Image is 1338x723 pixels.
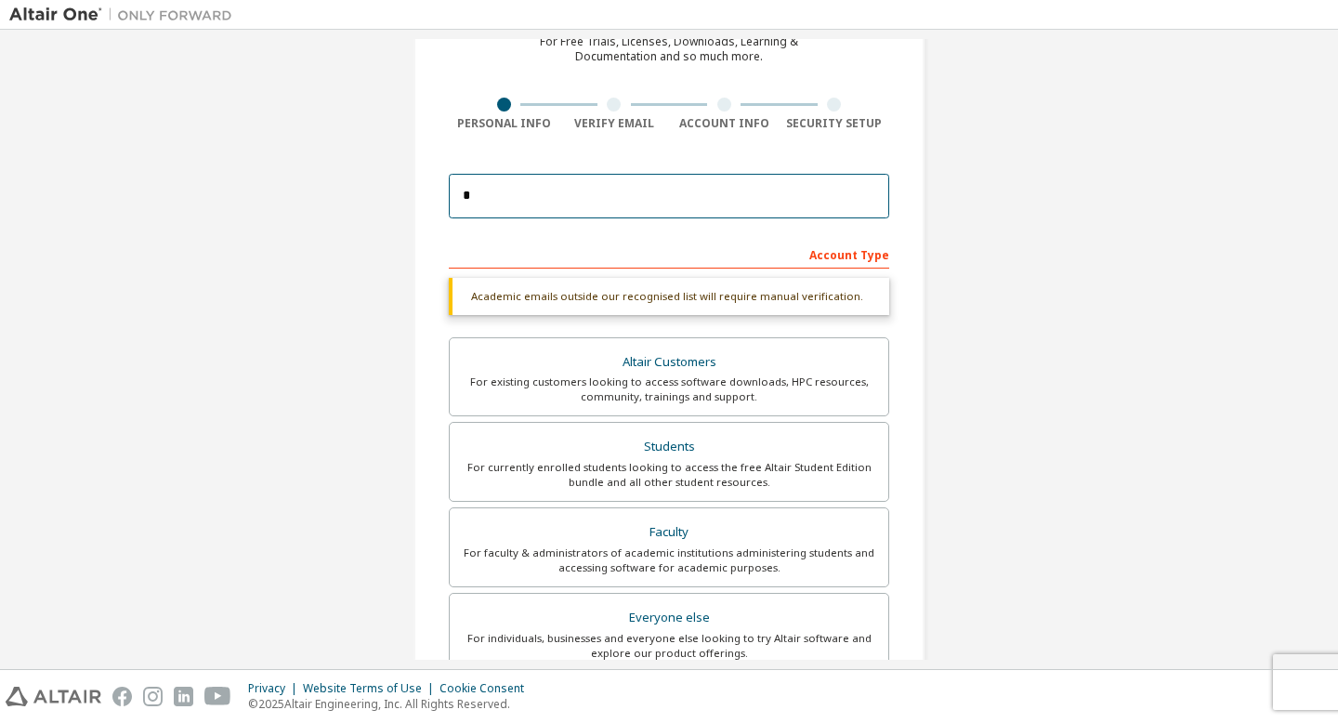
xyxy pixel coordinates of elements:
[143,687,163,706] img: instagram.svg
[449,278,889,315] div: Academic emails outside our recognised list will require manual verification.
[439,681,535,696] div: Cookie Consent
[248,681,303,696] div: Privacy
[461,631,877,661] div: For individuals, businesses and everyone else looking to try Altair software and explore our prod...
[461,375,877,404] div: For existing customers looking to access software downloads, HPC resources, community, trainings ...
[461,460,877,490] div: For currently enrolled students looking to access the free Altair Student Edition bundle and all ...
[9,6,242,24] img: Altair One
[6,687,101,706] img: altair_logo.svg
[449,239,889,269] div: Account Type
[559,116,670,131] div: Verify Email
[303,681,439,696] div: Website Terms of Use
[174,687,193,706] img: linkedin.svg
[204,687,231,706] img: youtube.svg
[461,546,877,575] div: For faculty & administrators of academic institutions administering students and accessing softwa...
[461,605,877,631] div: Everyone else
[461,434,877,460] div: Students
[248,696,535,712] p: © 2025 Altair Engineering, Inc. All Rights Reserved.
[669,116,780,131] div: Account Info
[112,687,132,706] img: facebook.svg
[449,116,559,131] div: Personal Info
[461,519,877,546] div: Faculty
[540,34,798,64] div: For Free Trials, Licenses, Downloads, Learning & Documentation and so much more.
[780,116,890,131] div: Security Setup
[461,349,877,375] div: Altair Customers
